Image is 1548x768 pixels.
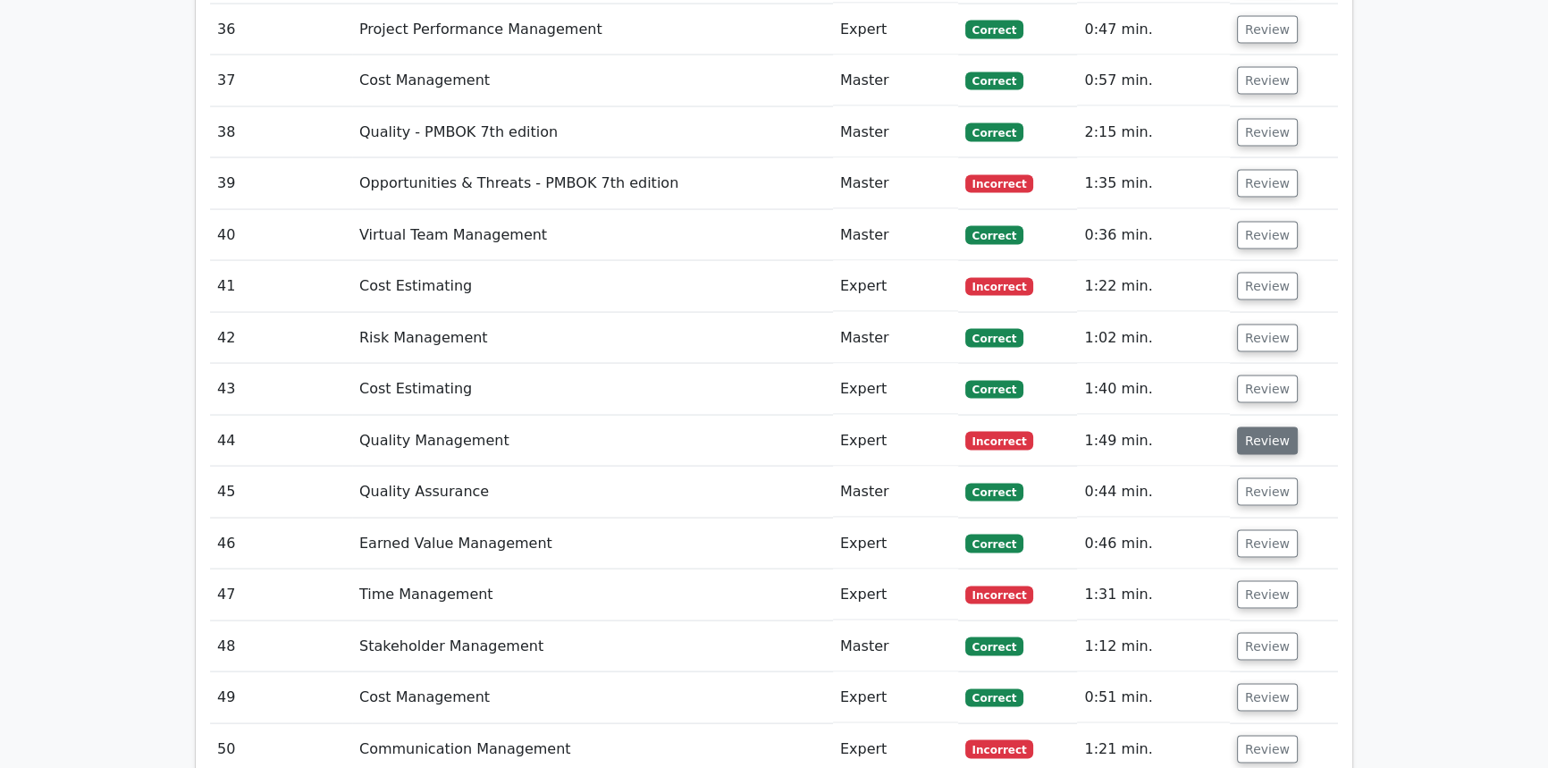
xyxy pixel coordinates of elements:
[833,672,958,723] td: Expert
[210,261,352,312] td: 41
[352,467,833,518] td: Quality Assurance
[210,55,352,106] td: 37
[1077,55,1230,106] td: 0:57 min.
[1077,519,1230,570] td: 0:46 min.
[1077,672,1230,723] td: 0:51 min.
[833,261,958,312] td: Expert
[1237,581,1298,609] button: Review
[833,467,958,518] td: Master
[1237,427,1298,455] button: Review
[965,484,1023,502] span: Correct
[1237,633,1298,661] button: Review
[1237,736,1298,764] button: Review
[965,432,1034,450] span: Incorrect
[210,672,352,723] td: 49
[352,570,833,620] td: Time Management
[352,4,833,55] td: Project Performance Management
[965,278,1034,296] span: Incorrect
[1077,107,1230,158] td: 2:15 min.
[833,416,958,467] td: Expert
[352,364,833,415] td: Cost Estimating
[352,621,833,672] td: Stakeholder Management
[833,621,958,672] td: Master
[352,313,833,364] td: Risk Management
[1237,376,1298,403] button: Review
[352,210,833,261] td: Virtual Team Management
[352,55,833,106] td: Cost Management
[965,175,1034,193] span: Incorrect
[352,107,833,158] td: Quality - PMBOK 7th edition
[833,364,958,415] td: Expert
[1077,261,1230,312] td: 1:22 min.
[1077,621,1230,672] td: 1:12 min.
[210,313,352,364] td: 42
[965,381,1023,399] span: Correct
[352,416,833,467] td: Quality Management
[1077,467,1230,518] td: 0:44 min.
[1237,16,1298,44] button: Review
[965,72,1023,90] span: Correct
[965,21,1023,38] span: Correct
[1237,170,1298,198] button: Review
[210,519,352,570] td: 46
[1077,313,1230,364] td: 1:02 min.
[1077,570,1230,620] td: 1:31 min.
[210,416,352,467] td: 44
[965,329,1023,347] span: Correct
[1237,119,1298,147] button: Review
[1237,273,1298,300] button: Review
[965,740,1034,758] span: Incorrect
[352,519,833,570] td: Earned Value Management
[1077,158,1230,209] td: 1:35 min.
[352,672,833,723] td: Cost Management
[210,4,352,55] td: 36
[1077,416,1230,467] td: 1:49 min.
[965,587,1034,604] span: Incorrect
[1237,478,1298,506] button: Review
[352,261,833,312] td: Cost Estimating
[210,467,352,518] td: 45
[210,621,352,672] td: 48
[1077,210,1230,261] td: 0:36 min.
[833,107,958,158] td: Master
[1237,684,1298,712] button: Review
[1077,4,1230,55] td: 0:47 min.
[1077,364,1230,415] td: 1:40 min.
[833,210,958,261] td: Master
[352,158,833,209] td: Opportunities & Threats - PMBOK 7th edition
[833,519,958,570] td: Expert
[833,158,958,209] td: Master
[833,313,958,364] td: Master
[1237,222,1298,249] button: Review
[965,637,1023,655] span: Correct
[833,570,958,620] td: Expert
[833,55,958,106] td: Master
[965,535,1023,553] span: Correct
[210,570,352,620] td: 47
[965,123,1023,141] span: Correct
[1237,325,1298,352] button: Review
[965,226,1023,244] span: Correct
[210,107,352,158] td: 38
[1237,530,1298,558] button: Review
[1237,67,1298,95] button: Review
[210,158,352,209] td: 39
[833,4,958,55] td: Expert
[210,364,352,415] td: 43
[965,689,1023,707] span: Correct
[210,210,352,261] td: 40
